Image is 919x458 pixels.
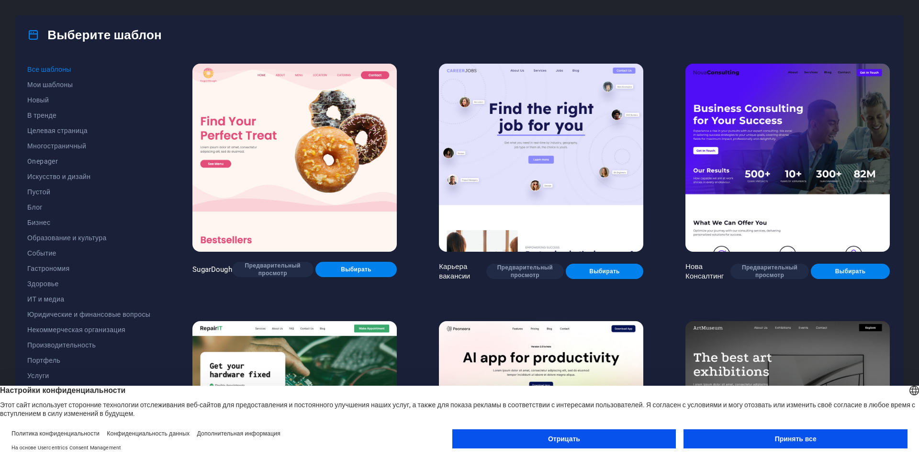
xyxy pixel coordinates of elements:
button: ИТ и медиа [27,291,150,307]
font: Все шаблоны [27,66,71,73]
font: Выбирать [341,266,371,273]
button: Здоровье [27,276,150,291]
font: Предварительный просмотр [245,262,301,277]
button: Бизнес [27,215,150,230]
font: Искусство и дизайн [27,173,90,180]
font: Предварительный просмотр [742,264,797,279]
font: Мои шаблоны [27,81,73,89]
font: Бизнес [27,219,50,226]
font: Выберите шаблон [47,28,162,42]
img: Карьера вакансии [439,64,643,252]
font: Многостраничный [27,142,86,150]
button: Портфель [27,353,150,368]
button: Пустой [27,184,150,200]
font: В тренде [27,112,56,119]
img: SugarDough [192,64,397,252]
button: Производительность [27,337,150,353]
button: Выбирать [315,262,397,277]
font: Карьера вакансии [439,262,470,280]
button: Onepager [27,154,150,169]
img: Нова Консалтинг [685,64,890,252]
button: Блог [27,200,150,215]
button: Новый [27,92,150,108]
button: Предварительный просмотр [232,262,314,277]
button: Многостраничный [27,138,150,154]
font: Юридические и финансовые вопросы [27,311,150,318]
font: Производительность [27,341,96,349]
font: Блог [27,203,43,211]
font: Нова Консалтинг [685,262,724,280]
button: Услуги [27,368,150,383]
font: Выбирать [835,268,866,275]
button: Выбирать [811,264,890,279]
font: Onepager [27,157,58,165]
button: Юридические и финансовые вопросы [27,307,150,322]
button: Спорт и красота [27,383,150,399]
button: Предварительный просмотр [730,264,809,279]
font: Гастрономия [27,265,70,272]
button: Целевая страница [27,123,150,138]
button: Мои шаблоны [27,77,150,92]
button: Все шаблоны [27,62,150,77]
font: Некоммерческая организация [27,326,125,334]
font: Услуги [27,372,49,380]
font: Событие [27,249,56,257]
font: Выбирать [589,268,620,275]
font: Здоровье [27,280,59,288]
button: Выбирать [566,264,643,279]
font: SugarDough [192,265,232,274]
button: Искусство и дизайн [27,169,150,184]
button: Событие [27,246,150,261]
font: Пустой [27,188,50,196]
font: ИТ и медиа [27,295,64,303]
font: Новый [27,96,49,104]
button: Предварительный просмотр [486,264,564,279]
button: В тренде [27,108,150,123]
font: Образование и культура [27,234,107,242]
font: Предварительный просмотр [497,264,553,279]
font: Портфель [27,357,60,364]
button: Гастрономия [27,261,150,276]
button: Образование и культура [27,230,150,246]
button: Некоммерческая организация [27,322,150,337]
font: Целевая страница [27,127,88,134]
